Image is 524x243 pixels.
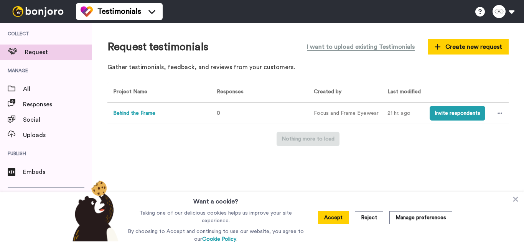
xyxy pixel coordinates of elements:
[308,82,382,103] th: Created by
[23,131,92,140] span: Uploads
[301,38,420,55] button: I want to upload existing Testimonials
[97,6,141,17] span: Testimonials
[389,211,452,224] button: Manage preferences
[9,6,67,17] img: bj-logo-header-white.svg
[428,39,509,55] button: Create new request
[214,89,244,94] span: Responses
[66,180,122,241] img: bear-with-cookie.png
[308,103,382,124] td: Focus and Frame Eyewear
[113,109,155,117] button: Behind the Frame
[307,42,415,51] span: I want to upload existing Testimonials
[202,236,236,242] a: Cookie Policy
[382,82,424,103] th: Last modified
[355,211,383,224] button: Reject
[23,84,92,94] span: All
[126,209,306,225] p: Taking one of our delicious cookies helps us improve your site experience.
[107,63,509,72] p: Gather testimonials, feedback, and reviews from your customers.
[435,42,502,51] span: Create new request
[81,5,93,18] img: tm-color.svg
[193,192,238,206] h3: Want a cookie?
[107,82,208,103] th: Project Name
[107,41,208,53] h1: Request testimonials
[217,111,220,116] span: 0
[23,100,92,109] span: Responses
[23,167,92,177] span: Embeds
[382,103,424,124] td: 21 hr. ago
[318,211,349,224] button: Accept
[277,132,339,146] button: Nothing more to load
[126,228,306,243] p: By choosing to Accept and continuing to use our website, you agree to our .
[25,48,92,57] span: Request
[430,106,485,121] button: Invite respondents
[23,115,92,124] span: Social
